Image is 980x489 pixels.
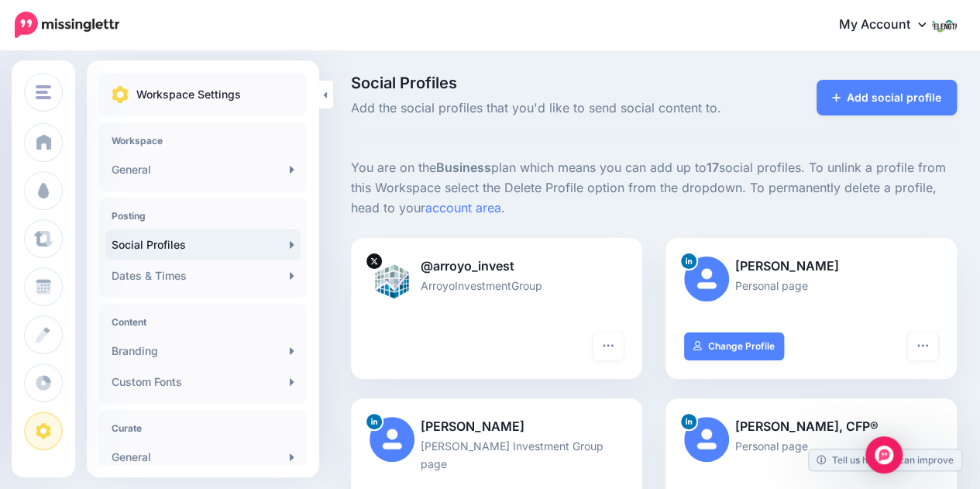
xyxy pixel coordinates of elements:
[112,316,294,328] h4: Content
[707,160,719,175] b: 17
[684,257,938,277] p: [PERSON_NAME]
[36,85,51,99] img: menu.png
[370,257,624,277] p: @arroyo_invest
[684,277,938,294] p: Personal page
[112,422,294,434] h4: Curate
[105,336,301,367] a: Branding
[351,98,747,119] span: Add the social profiles that you'd like to send social content to.
[105,442,301,473] a: General
[370,417,414,462] img: user_default_image.png
[370,257,414,301] img: iz4qXpx1-30350.jpg
[370,417,624,437] p: [PERSON_NAME]
[684,417,729,462] img: user_default_image.png
[370,437,624,473] p: [PERSON_NAME] Investment Group page
[105,154,301,185] a: General
[425,200,501,215] a: account area
[865,436,903,474] div: Open Intercom Messenger
[15,12,119,38] img: Missinglettr
[817,80,957,115] a: Add social profile
[809,449,961,470] a: Tell us how we can improve
[105,260,301,291] a: Dates & Times
[370,277,624,294] p: ArroyoInvestmentGroup
[112,86,129,103] img: settings.png
[136,85,241,104] p: Workspace Settings
[684,437,938,455] p: Personal page
[351,158,957,219] p: You are on the plan which means you can add up to social profiles. To unlink a profile from this ...
[112,135,294,146] h4: Workspace
[824,6,957,44] a: My Account
[436,160,491,175] b: Business
[684,332,784,360] a: Change Profile
[684,417,938,437] p: [PERSON_NAME], CFP®
[105,367,301,398] a: Custom Fonts
[105,229,301,260] a: Social Profiles
[351,75,747,91] span: Social Profiles
[112,210,294,222] h4: Posting
[684,257,729,301] img: user_default_image.png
